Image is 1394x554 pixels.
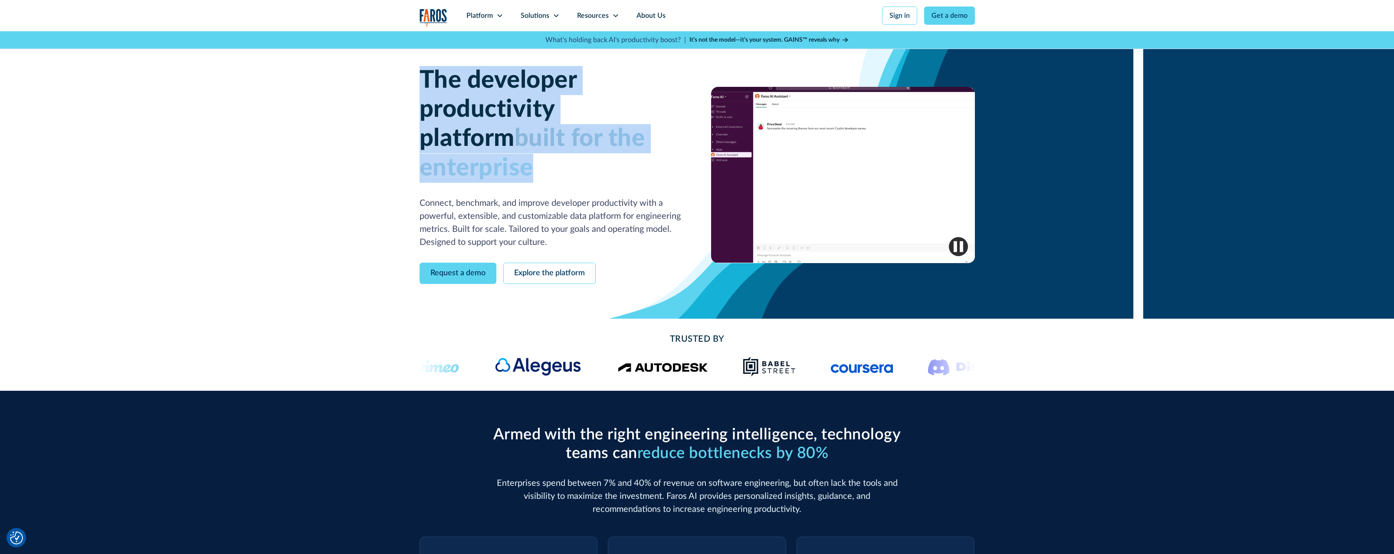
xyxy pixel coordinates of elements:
[618,360,708,372] img: Logo of the design software company Autodesk.
[924,7,975,25] a: Get a demo
[882,7,917,25] a: Sign in
[545,35,686,45] p: What's holding back AI's productivity boost? |
[521,10,549,21] div: Solutions
[637,445,829,461] span: reduce bottlenecks by 80%
[466,10,493,21] div: Platform
[10,531,23,544] button: Cookie Settings
[489,477,905,516] p: Enterprises spend between 7% and 40% of revenue on software engineering, but often lack the tools...
[689,37,840,43] strong: It’s not the model—it’s your system. GAINS™ reveals why
[420,9,447,26] img: Logo of the analytics and reporting company Faros.
[420,9,447,26] a: home
[420,263,496,284] a: Request a demo
[689,36,849,45] a: It’s not the model—it’s your system. GAINS™ reveals why
[494,356,583,377] img: Alegeus logo
[577,10,609,21] div: Resources
[489,333,905,346] h2: Trusted By
[420,66,683,183] h1: The developer productivity platform
[489,425,905,463] h2: Armed with the right engineering intelligence, technology teams can
[831,359,893,373] img: Logo of the online learning platform Coursera.
[743,356,796,377] img: Babel Street logo png
[420,197,683,249] p: Connect, benchmark, and improve developer productivity with a powerful, extensible, and customiza...
[949,237,968,256] img: Pause video
[420,126,645,180] span: built for the enterprise
[10,531,23,544] img: Revisit consent button
[503,263,596,284] a: Explore the platform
